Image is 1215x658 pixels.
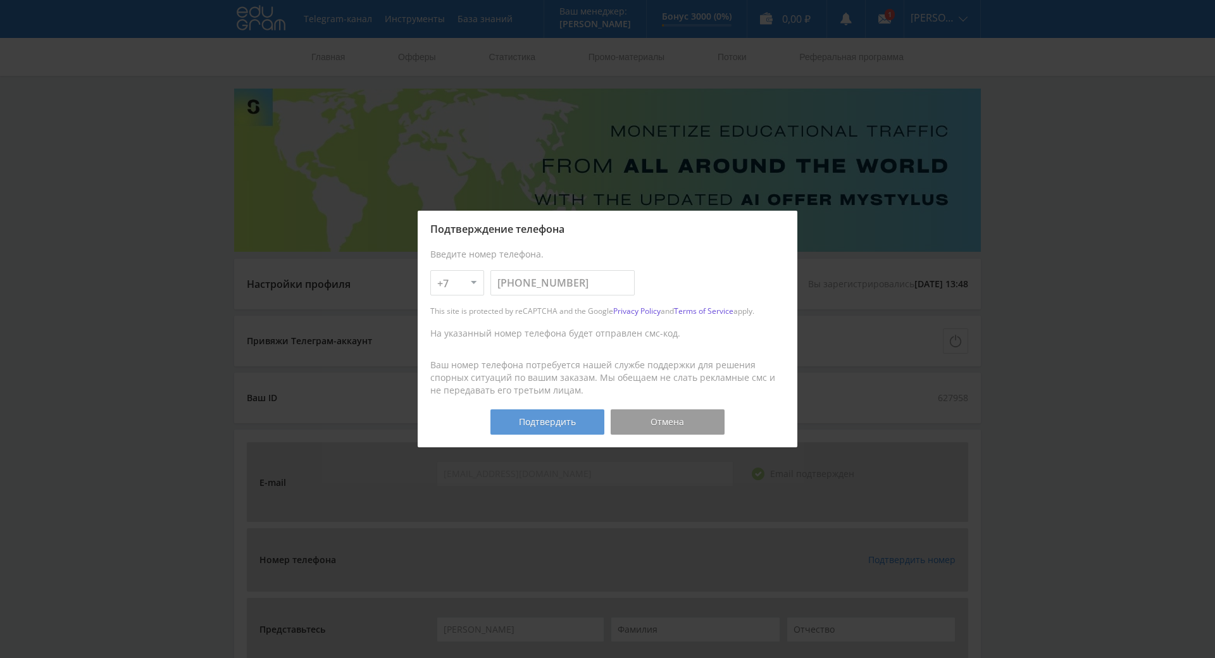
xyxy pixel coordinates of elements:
div: На указанный номер телефона будет отправлен смс-код. [430,327,785,340]
div: Введите номер телефона. [430,248,785,261]
button: Подтвердить [490,409,604,435]
div: Ваш номер телефона потребуется нашей службе поддержки для решения спорных ситуаций по вашим заказ... [430,359,785,397]
a: Terms of Service [674,306,733,316]
a: Privacy Policy [613,306,661,316]
div: This site is protected by reCAPTCHA and the Google and apply. [430,305,785,318]
div: Подтверждение телефона [430,223,785,235]
button: Отмена [611,409,725,435]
